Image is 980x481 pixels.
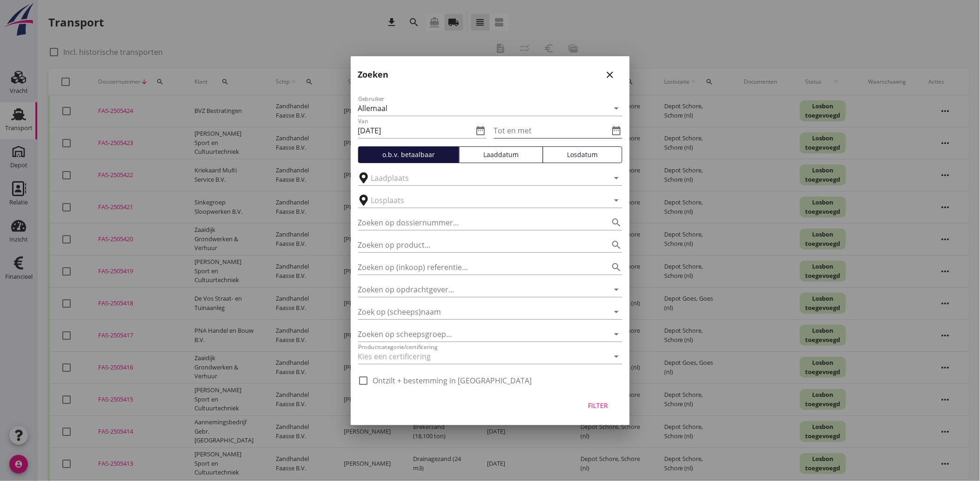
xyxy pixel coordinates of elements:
[459,146,543,163] button: Laaddatum
[585,401,611,410] div: Filter
[358,123,473,138] input: Van
[358,282,596,297] input: Zoeken op opdrachtgever...
[358,104,388,112] div: Allemaal
[611,329,622,340] i: arrow_drop_down
[605,69,616,80] i: close
[475,125,487,136] i: date_range
[611,239,622,250] i: search
[543,146,622,163] button: Losdatum
[578,397,619,414] button: Filter
[611,172,622,184] i: arrow_drop_down
[371,193,596,208] input: Losplaats
[362,150,455,159] div: o.b.v. betaalbaar
[463,150,539,159] div: Laaddatum
[358,215,596,230] input: Zoeken op dossiernummer...
[494,123,609,138] input: Tot en met
[611,351,622,362] i: arrow_drop_down
[358,237,596,252] input: Zoeken op product...
[611,284,622,295] i: arrow_drop_down
[547,150,618,159] div: Losdatum
[611,103,622,114] i: arrow_drop_down
[611,125,622,136] i: date_range
[371,171,596,185] input: Laadplaats
[373,376,532,385] label: Ontzilt + bestemming in [GEOGRAPHIC_DATA]
[358,260,596,275] input: Zoeken op (inkoop) referentie…
[611,195,622,206] i: arrow_drop_down
[358,146,460,163] button: o.b.v. betaalbaar
[611,217,622,228] i: search
[358,304,596,319] input: Zoek op (scheeps)naam
[358,68,389,81] h2: Zoeken
[611,306,622,317] i: arrow_drop_down
[611,262,622,273] i: search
